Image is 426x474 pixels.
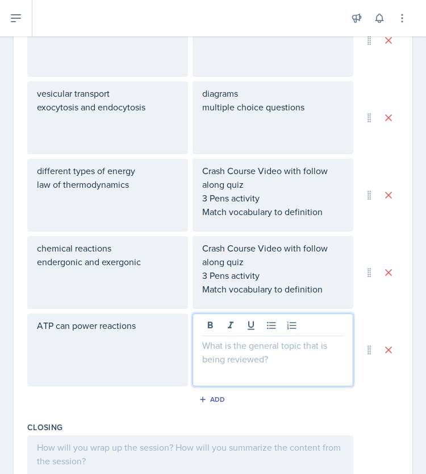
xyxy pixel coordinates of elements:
[202,282,344,296] p: Match vocabulary to definition
[37,241,178,255] p: chemical reactions
[202,269,344,282] p: 3 Pens activity
[37,319,178,332] p: ATP can power reactions
[202,191,344,205] p: 3 Pens activity
[37,100,178,114] p: exocytosis and endocytosis
[202,100,344,114] p: multiple choice questions
[201,395,225,404] div: Add
[37,86,178,100] p: vesicular transport
[27,422,62,433] label: Closing
[202,241,344,269] p: Crash Course Video with follow along quiz
[37,255,178,269] p: endergonic and exergonic
[195,391,232,408] button: Add
[202,164,344,191] p: Crash Course Video with follow along quiz
[37,178,178,191] p: law of thermodynamics
[202,86,344,100] p: diagrams
[202,205,344,219] p: Match vocabulary to definition
[37,164,178,178] p: different types of energy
